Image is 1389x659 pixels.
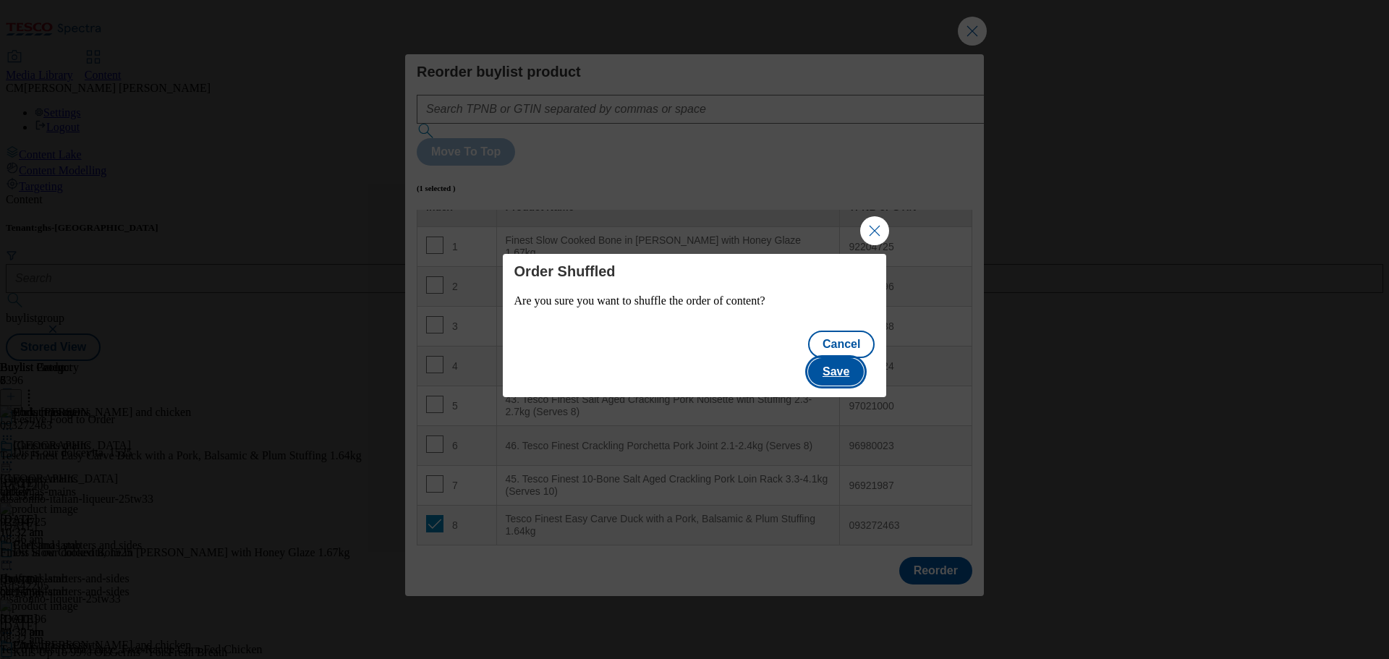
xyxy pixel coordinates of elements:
[503,254,887,397] div: Modal
[808,331,875,358] button: Cancel
[860,216,889,245] button: Close Modal
[808,358,864,386] button: Save
[514,294,875,307] p: Are you sure you want to shuffle the order of content?
[514,263,875,280] h4: Order Shuffled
